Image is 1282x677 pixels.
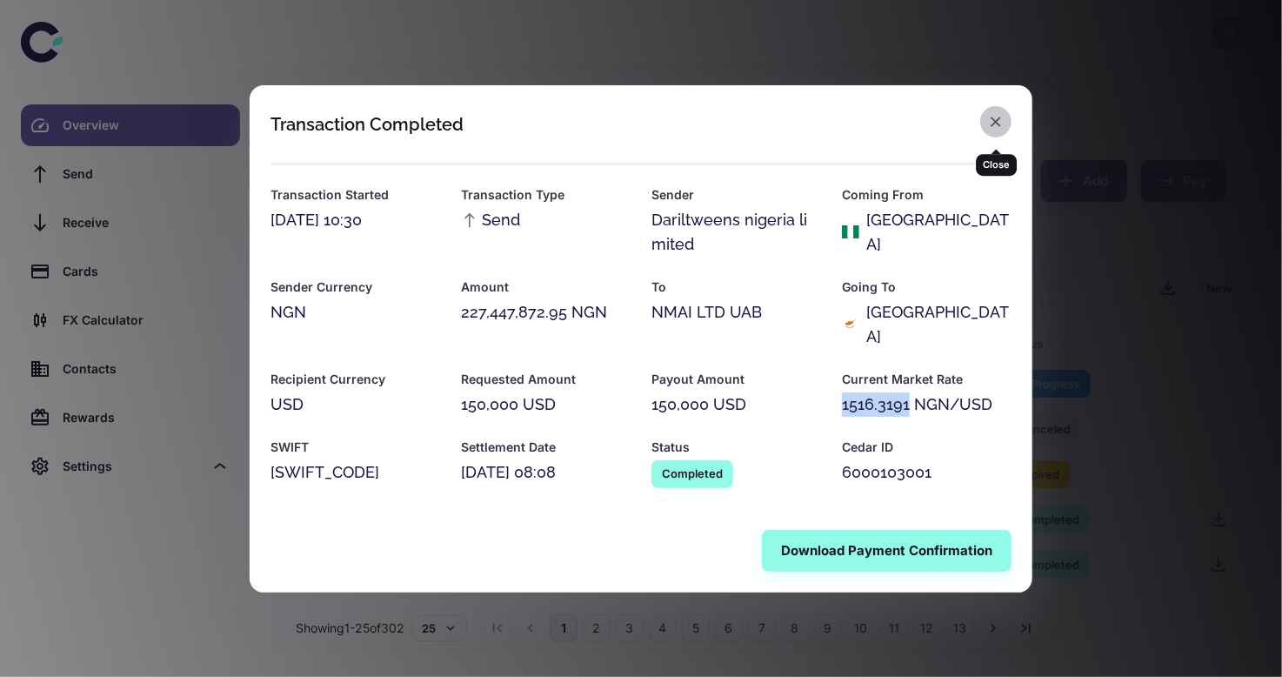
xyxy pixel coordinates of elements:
div: Close [976,154,1017,176]
h6: Amount [461,278,631,297]
button: Download Payment Confirmation [762,530,1012,572]
h6: Going To [842,278,1012,297]
h6: To [651,278,821,297]
div: USD [270,392,440,417]
div: 150,000 USD [651,392,821,417]
div: Dariltweens nigeria limited [651,208,821,257]
div: 1516.3191 NGN/USD [842,392,1012,417]
div: [DATE] 08:08 [461,460,631,485]
div: [SWIFT_CODE] [270,460,440,485]
h6: Coming From [842,185,1012,204]
h6: SWIFT [270,438,440,457]
h6: Status [651,438,821,457]
h6: Settlement Date [461,438,631,457]
h6: Payout Amount [651,370,821,389]
div: NGN [270,300,440,325]
h6: Sender [651,185,821,204]
span: Send [461,208,520,232]
h6: Sender Currency [270,278,440,297]
div: NMAI LTD UAB [651,300,821,325]
div: Transaction Completed [270,114,464,135]
h6: Recipient Currency [270,370,440,389]
h6: Current Market Rate [842,370,1012,389]
h6: Cedar ID [842,438,1012,457]
div: [DATE] 10:30 [270,208,440,232]
h6: Transaction Type [461,185,631,204]
div: 150,000 USD [461,392,631,417]
h6: Requested Amount [461,370,631,389]
h6: Transaction Started [270,185,440,204]
div: [GEOGRAPHIC_DATA] [866,208,1012,257]
div: 6000103001 [842,460,1012,485]
div: [GEOGRAPHIC_DATA] [866,300,1012,349]
div: 227,447,872.95 NGN [461,300,631,325]
span: Completed [651,465,733,482]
